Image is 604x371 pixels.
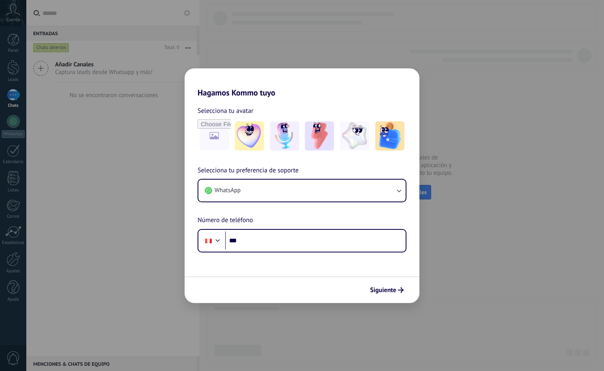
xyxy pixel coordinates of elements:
[185,68,419,98] h2: Hagamos Kommo tuyo
[235,121,264,151] img: -1.jpeg
[270,121,299,151] img: -2.jpeg
[198,180,406,201] button: WhatsApp
[198,165,299,176] span: Selecciona tu preferencia de soporte
[375,121,404,151] img: -5.jpeg
[215,187,240,195] span: WhatsApp
[366,283,407,297] button: Siguiente
[340,121,369,151] img: -4.jpeg
[198,215,253,226] span: Número de teléfono
[305,121,334,151] img: -3.jpeg
[201,232,216,249] div: Peru: + 51
[198,106,253,116] span: Selecciona tu avatar
[370,287,396,293] span: Siguiente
